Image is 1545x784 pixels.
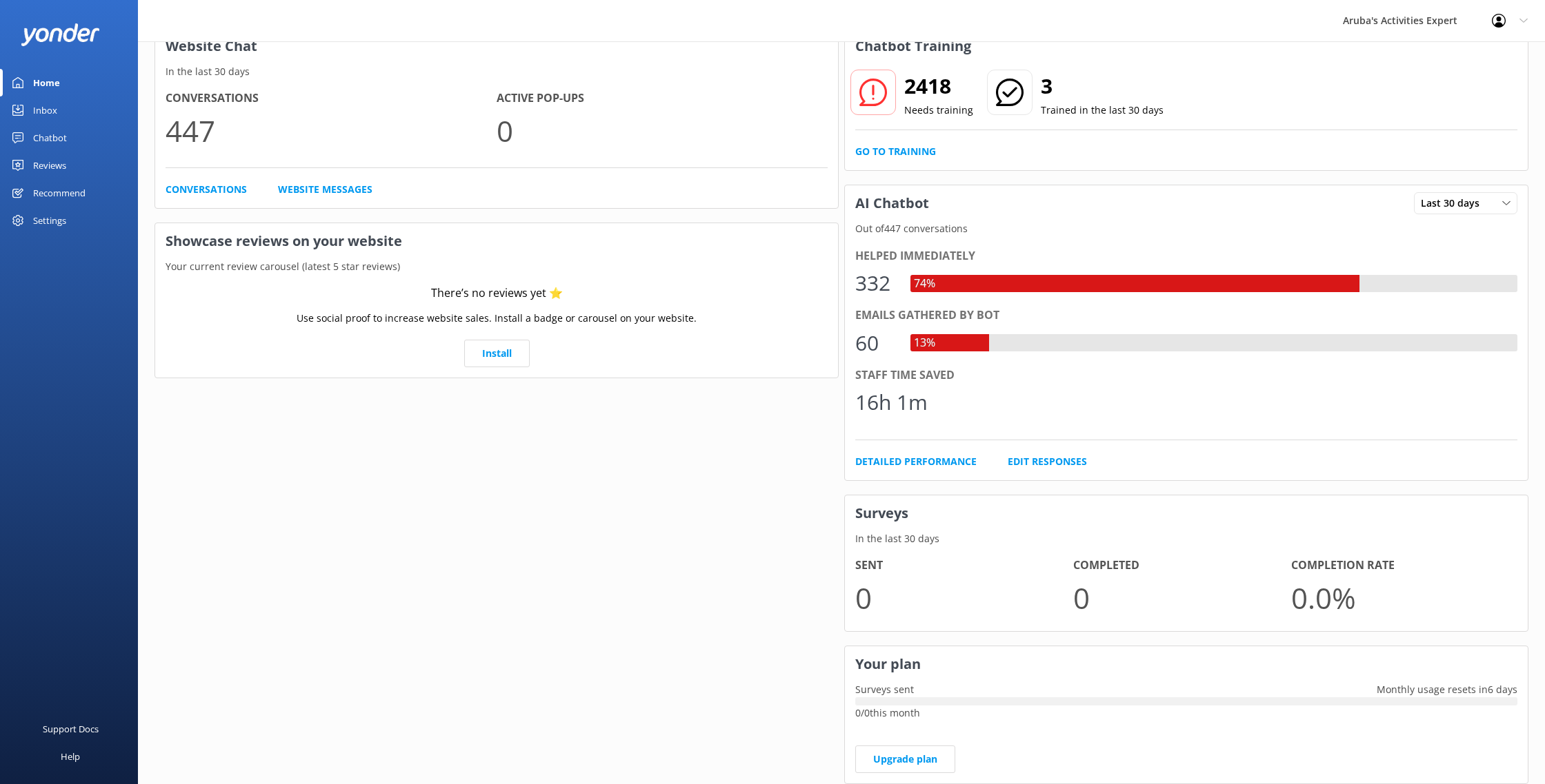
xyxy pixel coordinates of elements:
[1421,196,1488,211] span: Last 30 days
[497,107,828,154] p: 0
[910,334,939,352] div: 13%
[855,557,1073,575] h4: Sent
[1073,575,1291,621] p: 0
[33,124,67,152] div: Chatbot
[1041,70,1164,103] h2: 3
[33,179,86,207] div: Recommend
[33,69,60,96] div: Home
[166,182,247,197] a: Conversations
[855,705,1517,721] p: 0 / 0 this month
[21,23,100,46] img: yonder-white-logo.png
[845,495,1528,531] h3: Surveys
[855,454,977,469] a: Detailed Performance
[855,575,1073,621] p: 0
[155,259,838,274] p: Your current review carousel (latest 5 star reviews)
[464,340,530,367] a: Install
[1291,557,1509,575] h4: Completion Rate
[904,70,973,103] h2: 2418
[43,715,99,743] div: Support Docs
[166,107,497,154] p: 447
[155,223,838,259] h3: Showcase reviews on your website
[1073,557,1291,575] h4: Completed
[155,28,838,64] h3: Website Chat
[855,247,1517,265] div: Helped immediately
[1008,454,1087,469] a: Edit Responses
[845,221,1528,236] p: Out of 447 conversations
[845,682,924,697] p: Surveys sent
[1291,575,1509,621] p: 0.0 %
[910,275,939,293] div: 74%
[33,96,57,124] div: Inbox
[855,327,897,360] div: 60
[855,367,1517,384] div: Staff time saved
[297,311,697,326] p: Use social proof to increase website sales. Install a badge or carousel on your website.
[61,743,80,770] div: Help
[1041,103,1164,118] p: Trained in the last 30 days
[845,28,981,64] h3: Chatbot Training
[497,90,828,107] h4: Active Pop-ups
[33,207,66,234] div: Settings
[33,152,66,179] div: Reviews
[1366,682,1528,697] p: Monthly usage resets in 6 days
[845,185,939,221] h3: AI Chatbot
[166,90,497,107] h4: Conversations
[855,144,936,159] a: Go to Training
[845,531,1528,546] p: In the last 30 days
[855,745,955,773] a: Upgrade plan
[855,267,897,300] div: 332
[431,285,563,302] div: There’s no reviews yet ⭐
[855,386,928,419] div: 16h 1m
[155,64,838,79] p: In the last 30 days
[904,103,973,118] p: Needs training
[855,307,1517,324] div: Emails gathered by bot
[845,646,1528,682] h3: Your plan
[278,182,372,197] a: Website Messages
